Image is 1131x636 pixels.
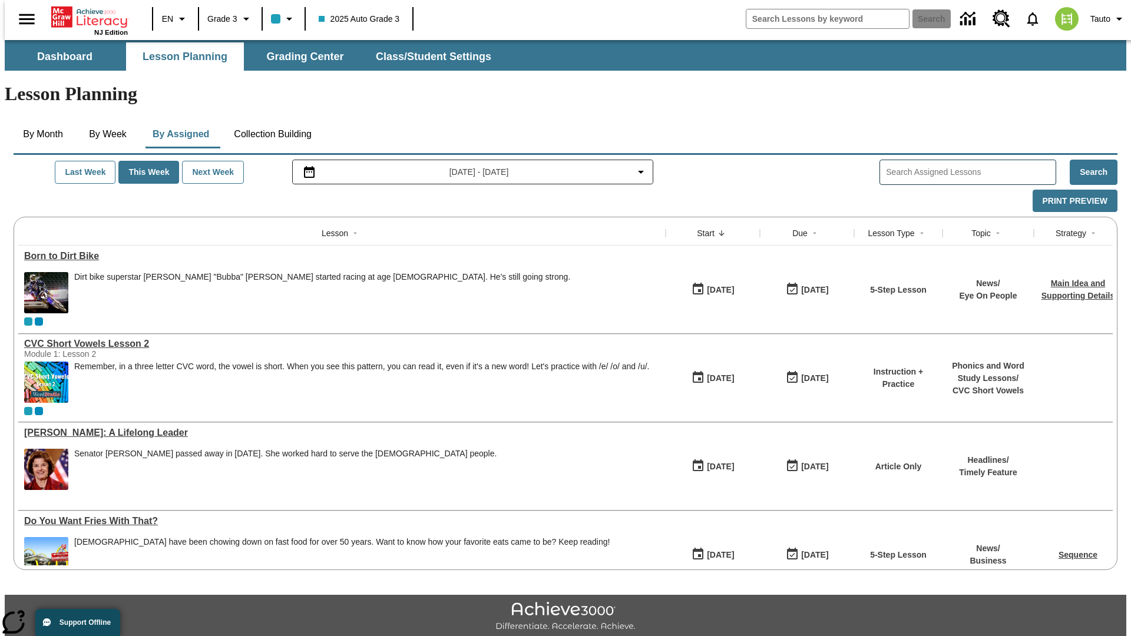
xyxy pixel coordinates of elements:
[915,226,929,240] button: Sort
[959,277,1017,290] p: News /
[348,226,362,240] button: Sort
[203,8,258,29] button: Grade: Grade 3, Select a grade
[986,3,1017,35] a: Resource Center, Will open in new tab
[24,317,32,326] div: Current Class
[24,251,660,261] div: Born to Dirt Bike
[162,13,173,25] span: EN
[94,29,128,36] span: NJ Edition
[746,9,909,28] input: search field
[971,227,991,239] div: Topic
[1070,160,1117,185] button: Search
[246,42,364,71] button: Grading Center
[870,549,927,561] p: 5-Step Lesson
[1086,226,1100,240] button: Sort
[1033,190,1117,213] button: Print Preview
[801,283,828,297] div: [DATE]
[801,371,828,386] div: [DATE]
[707,459,734,474] div: [DATE]
[687,367,738,389] button: 09/18/25: First time the lesson was available
[782,279,832,301] button: 09/18/25: Last day the lesson can be accessed
[1048,4,1086,34] button: Select a new avatar
[74,272,570,313] div: Dirt bike superstar James "Bubba" Stewart started racing at age 4. He's still going strong.
[297,165,649,179] button: Select the date range menu item
[24,428,660,438] a: Dianne Feinstein: A Lifelong Leader, Lessons
[953,3,986,35] a: Data Center
[24,428,660,438] div: Dianne Feinstein: A Lifelong Leader
[5,40,1126,71] div: SubNavbar
[24,272,68,313] img: Motocross racer James Stewart flies through the air on his dirt bike.
[74,362,649,372] p: Remember, in a three letter CVC word, the vowel is short. When you see this pattern, you can read...
[5,42,502,71] div: SubNavbar
[37,50,92,64] span: Dashboard
[74,449,497,490] div: Senator Dianne Feinstein passed away in September 2023. She worked hard to serve the American peo...
[886,164,1056,181] input: Search Assigned Lessons
[143,50,227,64] span: Lesson Planning
[35,609,120,636] button: Support Offline
[970,542,1006,555] p: News /
[1086,8,1131,29] button: Profile/Settings
[1017,4,1048,34] a: Notifications
[948,360,1028,385] p: Phonics and Word Study Lessons /
[55,161,115,184] button: Last Week
[376,50,491,64] span: Class/Student Settings
[35,407,43,415] div: OL 2025 Auto Grade 4
[24,516,660,526] a: Do You Want Fries With That?, Lessons
[1055,7,1079,31] img: avatar image
[6,42,124,71] button: Dashboard
[808,226,822,240] button: Sort
[24,537,68,578] img: One of the first McDonald's stores, with the iconic red sign and golden arches.
[366,42,501,71] button: Class/Student Settings
[1056,227,1086,239] div: Strategy
[870,284,927,296] p: 5-Step Lesson
[687,455,738,478] button: 09/18/25: First time the lesson was available
[143,120,219,148] button: By Assigned
[715,226,729,240] button: Sort
[782,367,832,389] button: 09/18/25: Last day the lesson can be accessed
[9,2,44,37] button: Open side menu
[126,42,244,71] button: Lesson Planning
[1090,13,1110,25] span: Tauto
[687,279,738,301] button: 09/18/25: First time the lesson was available
[266,8,301,29] button: Class color is light blue. Change class color
[59,618,111,627] span: Support Offline
[74,362,649,403] div: Remember, in a three letter CVC word, the vowel is short. When you see this pattern, you can read...
[860,366,937,390] p: Instruction + Practice
[24,516,660,526] div: Do You Want Fries With That?
[687,544,738,566] button: 09/18/25: First time the lesson was available
[868,227,914,239] div: Lesson Type
[707,371,734,386] div: [DATE]
[322,227,348,239] div: Lesson
[14,120,72,148] button: By Month
[24,251,660,261] a: Born to Dirt Bike, Lessons
[24,449,68,490] img: Senator Dianne Feinstein of California smiles with the U.S. flag behind her.
[74,537,610,578] span: Americans have been chowing down on fast food for over 50 years. Want to know how your favorite e...
[51,5,128,29] a: Home
[74,449,497,459] div: Senator [PERSON_NAME] passed away in [DATE]. She worked hard to serve the [DEMOGRAPHIC_DATA] people.
[157,8,194,29] button: Language: EN, Select a language
[801,459,828,474] div: [DATE]
[449,166,509,178] span: [DATE] - [DATE]
[118,161,179,184] button: This Week
[801,548,828,562] div: [DATE]
[970,555,1006,567] p: Business
[959,290,1017,302] p: Eye On People
[697,227,715,239] div: Start
[634,165,648,179] svg: Collapse Date Range Filter
[207,13,237,25] span: Grade 3
[1041,279,1115,300] a: Main Idea and Supporting Details
[5,83,1126,105] h1: Lesson Planning
[959,466,1017,479] p: Timely Feature
[707,548,734,562] div: [DATE]
[991,226,1005,240] button: Sort
[224,120,321,148] button: Collection Building
[948,385,1028,397] p: CVC Short Vowels
[74,272,570,282] div: Dirt bike superstar [PERSON_NAME] "Bubba" [PERSON_NAME] started racing at age [DEMOGRAPHIC_DATA]....
[959,454,1017,466] p: Headlines /
[78,120,137,148] button: By Week
[266,50,343,64] span: Grading Center
[24,407,32,415] span: Current Class
[875,461,922,473] p: Article Only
